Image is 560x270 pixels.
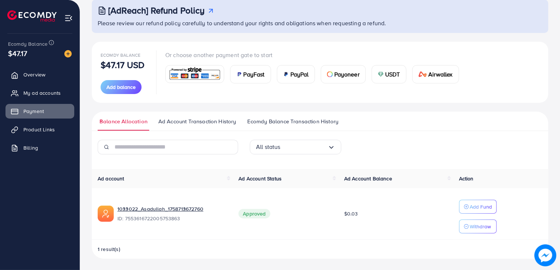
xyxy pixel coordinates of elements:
img: menu [64,14,73,22]
div: Search for option [250,140,341,154]
span: Payoneer [334,70,360,79]
a: cardPayPal [277,65,315,83]
span: All status [256,141,281,153]
span: Approved [238,209,270,218]
a: cardAirwallex [412,65,459,83]
a: My ad accounts [5,86,74,100]
a: cardUSDT [372,65,406,83]
span: Add balance [106,83,136,91]
div: <span class='underline'>1033022_Asadullah_1758713672760</span></br>7553616722005753863 [117,205,227,222]
img: card [327,71,333,77]
span: Ad account [98,175,124,182]
span: Ecomdy Balance [101,52,140,58]
span: PayPal [290,70,309,79]
button: Add balance [101,80,142,94]
span: Airwallex [428,70,452,79]
span: PayFast [244,70,265,79]
p: Add Fund [470,202,492,211]
img: card [418,71,427,77]
span: USDT [385,70,400,79]
img: card [236,71,242,77]
img: card [283,71,289,77]
span: Action [459,175,474,182]
img: ic-ads-acc.e4c84228.svg [98,206,114,222]
h3: [AdReach] Refund Policy [108,5,205,16]
button: Withdraw [459,220,497,233]
button: Add Fund [459,200,497,214]
span: My ad accounts [23,89,61,97]
span: Ecomdy Balance Transaction History [247,117,338,125]
p: $47.17 USD [101,60,145,69]
span: Ad Account Balance [344,175,392,182]
p: Withdraw [470,222,491,231]
a: cardPayFast [230,65,271,83]
span: Payment [23,108,44,115]
img: image [64,50,72,57]
a: Product Links [5,122,74,137]
span: Ad Account Transaction History [158,117,236,125]
span: 1 result(s) [98,245,120,253]
img: logo [7,10,57,22]
span: Balance Allocation [99,117,147,125]
span: Product Links [23,126,55,133]
p: Or choose another payment gate to start [165,50,465,59]
span: Ad Account Status [238,175,282,182]
img: image [534,244,556,266]
span: $0.03 [344,210,358,217]
a: Overview [5,67,74,82]
span: Overview [23,71,45,78]
span: $47.17 [9,42,27,64]
a: 1033022_Asadullah_1758713672760 [117,205,203,213]
a: Payment [5,104,74,119]
span: Ecomdy Balance [8,40,48,48]
p: Please review our refund policy carefully to understand your rights and obligations when requesti... [98,19,544,27]
a: cardPayoneer [321,65,366,83]
a: card [165,65,224,83]
span: ID: 7553616722005753863 [117,215,227,222]
img: card [168,66,222,82]
span: Billing [23,144,38,151]
a: Billing [5,140,74,155]
img: card [378,71,384,77]
input: Search for option [281,141,328,153]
